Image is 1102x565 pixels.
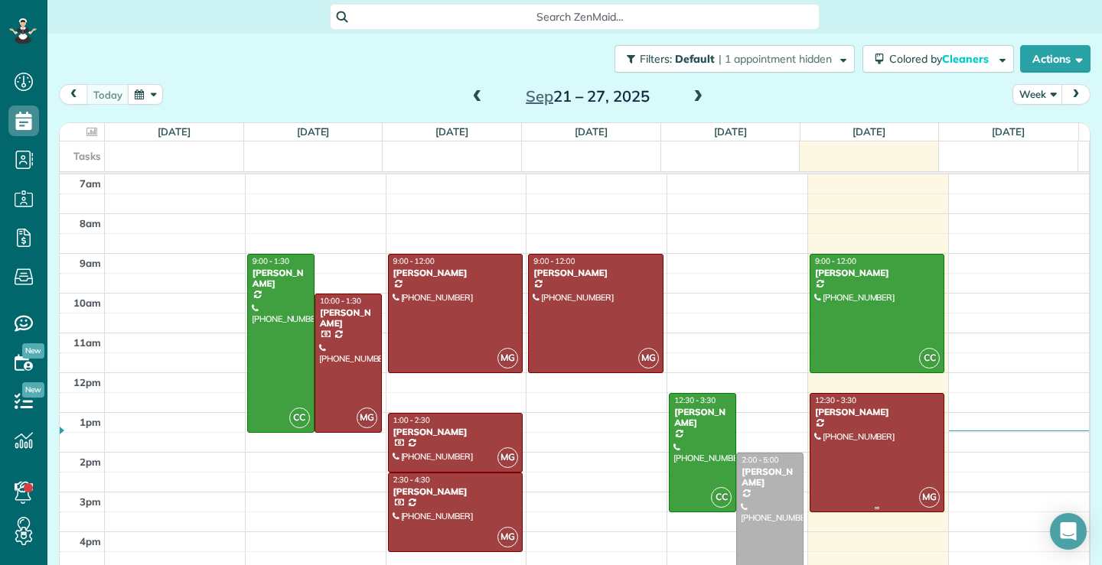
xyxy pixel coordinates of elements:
span: Colored by [889,52,994,66]
span: Default [675,52,716,66]
a: [DATE] [158,125,191,138]
button: Colored byCleaners [862,45,1014,73]
span: 12:30 - 3:30 [674,395,716,405]
span: New [22,382,44,398]
button: Week [1012,84,1063,105]
span: Sep [526,86,553,106]
span: 12:30 - 3:30 [815,395,856,405]
span: 10:00 - 1:30 [320,296,361,306]
div: [PERSON_NAME] [814,407,940,417]
span: 9am [80,257,101,269]
span: Filters: [640,52,672,66]
span: 9:00 - 1:30 [253,256,289,266]
span: 10am [73,297,101,309]
span: New [22,343,44,359]
button: today [86,84,129,105]
button: Filters: Default | 1 appointment hidden [615,45,855,73]
span: 7am [80,177,101,190]
span: 3pm [80,495,101,508]
a: [DATE] [853,125,885,138]
span: 9:00 - 12:00 [815,256,856,266]
span: MG [357,408,377,428]
a: [DATE] [992,125,1025,138]
span: 9:00 - 12:00 [393,256,435,266]
span: MG [638,348,659,369]
span: CC [711,487,732,508]
div: [PERSON_NAME] [252,268,310,290]
span: 2pm [80,456,101,468]
div: [PERSON_NAME] [393,486,518,497]
span: CC [289,408,310,428]
a: [DATE] [297,125,330,138]
div: [PERSON_NAME] [673,407,732,429]
span: 1pm [80,416,101,428]
span: 1:00 - 2:30 [393,415,430,425]
a: [DATE] [575,125,608,138]
span: 4pm [80,535,101,547]
span: | 1 appointment hidden [719,52,832,66]
h2: 21 – 27, 2025 [492,88,683,105]
div: Open Intercom Messenger [1050,513,1087,550]
span: Tasks [73,150,101,162]
span: Cleaners [942,52,991,66]
span: 8am [80,217,101,229]
span: 2:00 - 5:00 [742,455,778,465]
div: [PERSON_NAME] [741,466,799,489]
span: 12pm [73,376,101,388]
a: Filters: Default | 1 appointment hidden [607,45,855,73]
a: [DATE] [714,125,747,138]
span: MG [497,527,518,547]
div: [PERSON_NAME] [533,268,658,278]
button: Actions [1020,45,1091,73]
span: 2:30 - 4:30 [393,475,430,485]
div: [PERSON_NAME] [814,268,940,278]
a: [DATE] [435,125,468,138]
span: 11am [73,336,101,349]
div: [PERSON_NAME] [393,268,518,278]
span: 9:00 - 12:00 [533,256,575,266]
div: [PERSON_NAME] [393,427,518,437]
span: MG [919,487,940,508]
button: prev [59,84,88,105]
button: next [1061,84,1091,105]
span: CC [919,348,940,369]
span: MG [497,447,518,468]
div: [PERSON_NAME] [319,307,377,330]
span: MG [497,348,518,369]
